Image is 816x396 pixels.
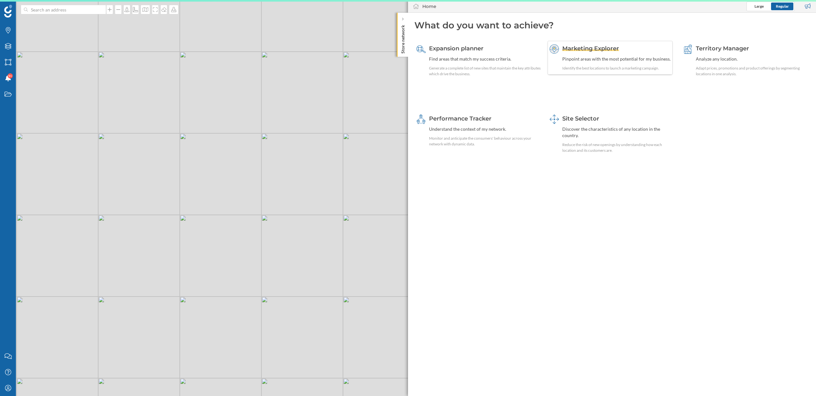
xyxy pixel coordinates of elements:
p: Store network [400,22,406,54]
span: Expansion planner [429,45,484,52]
div: Identify the best locations to launch a marketing campaign. [562,65,671,71]
img: territory-manager.svg [683,44,693,54]
div: Adapt prices, promotions and product offerings by segmenting locations in one analysis. [696,65,808,77]
span: Territory Manager [696,45,749,52]
img: Geoblink Logo [4,5,12,18]
span: Site Selector [562,115,599,122]
img: explorer--hover.svg [550,44,559,54]
div: Analyze any location. [696,56,808,62]
div: Pinpoint areas with the most potential for my business. [562,56,671,62]
img: monitoring-360.svg [416,114,426,124]
div: Reduce the risk of new openings by understanding how each location and its customers are. [562,142,674,153]
span: Performance Tracker [429,115,492,122]
span: Marketing Explorer [562,45,619,52]
span: 9+ [8,73,12,79]
div: Find areas that match my success criteria. [429,56,541,62]
div: Generate a complete list of new sites that maintain the key attributes which drive the business. [429,65,541,77]
div: What do you want to achieve? [414,19,810,31]
div: Discover the characteristics of any location in the country. [562,126,674,139]
span: Regular [776,4,789,9]
div: Home [422,3,436,10]
div: Understand the context of my network. [429,126,541,132]
span: Large [754,4,764,9]
img: dashboards-manager.svg [550,114,559,124]
img: search-areas.svg [416,44,426,54]
div: Monitor and anticipate the consumers' behaviour across your network with dynamic data. [429,136,541,147]
span: Assistance [13,4,44,10]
